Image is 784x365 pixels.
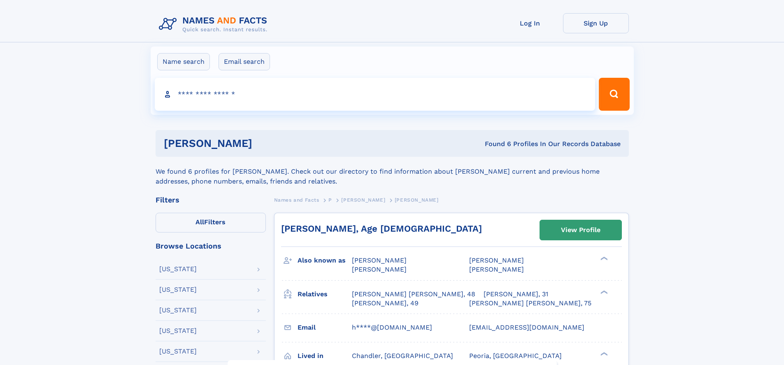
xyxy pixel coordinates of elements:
[156,242,266,250] div: Browse Locations
[159,266,197,272] div: [US_STATE]
[156,13,274,35] img: Logo Names and Facts
[599,78,629,111] button: Search Button
[497,13,563,33] a: Log In
[540,220,621,240] a: View Profile
[298,321,352,335] h3: Email
[598,256,608,261] div: ❯
[298,287,352,301] h3: Relatives
[598,289,608,295] div: ❯
[328,195,332,205] a: P
[159,328,197,334] div: [US_STATE]
[281,223,482,234] a: [PERSON_NAME], Age [DEMOGRAPHIC_DATA]
[219,53,270,70] label: Email search
[395,197,439,203] span: [PERSON_NAME]
[563,13,629,33] a: Sign Up
[368,139,621,149] div: Found 6 Profiles In Our Records Database
[469,352,562,360] span: Peoria, [GEOGRAPHIC_DATA]
[341,197,385,203] span: [PERSON_NAME]
[469,265,524,273] span: [PERSON_NAME]
[469,299,591,308] a: [PERSON_NAME] [PERSON_NAME], 75
[156,196,266,204] div: Filters
[352,290,475,299] a: [PERSON_NAME] [PERSON_NAME], 48
[274,195,319,205] a: Names and Facts
[328,197,332,203] span: P
[298,253,352,267] h3: Also known as
[352,256,407,264] span: [PERSON_NAME]
[352,299,419,308] a: [PERSON_NAME], 49
[469,256,524,264] span: [PERSON_NAME]
[164,138,369,149] h1: [PERSON_NAME]
[352,352,453,360] span: Chandler, [GEOGRAPHIC_DATA]
[155,78,596,111] input: search input
[159,286,197,293] div: [US_STATE]
[298,349,352,363] h3: Lived in
[156,157,629,186] div: We found 6 profiles for [PERSON_NAME]. Check out our directory to find information about [PERSON_...
[195,218,204,226] span: All
[157,53,210,70] label: Name search
[159,307,197,314] div: [US_STATE]
[469,323,584,331] span: [EMAIL_ADDRESS][DOMAIN_NAME]
[156,213,266,232] label: Filters
[159,348,197,355] div: [US_STATE]
[598,351,608,356] div: ❯
[341,195,385,205] a: [PERSON_NAME]
[484,290,548,299] a: [PERSON_NAME], 31
[561,221,600,239] div: View Profile
[352,265,407,273] span: [PERSON_NAME]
